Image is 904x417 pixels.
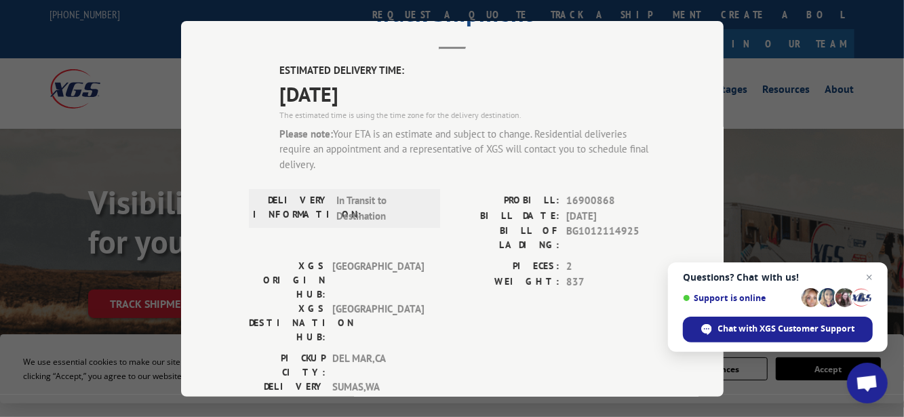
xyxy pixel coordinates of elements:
span: Close chat [861,269,878,285]
div: The estimated time is using the time zone for the delivery destination. [279,108,656,121]
label: WEIGHT: [452,274,559,290]
span: In Transit to Destination [336,193,428,224]
label: ESTIMATED DELIVERY TIME: [279,63,656,79]
div: Open chat [847,363,888,403]
label: BILL OF LADING: [452,224,559,252]
label: PIECES: [452,259,559,275]
strong: Please note: [279,127,333,140]
div: Chat with XGS Customer Support [683,317,873,342]
label: BILL DATE: [452,208,559,224]
span: [GEOGRAPHIC_DATA] [332,302,424,344]
span: BG1012114925 [566,224,656,252]
label: DELIVERY CITY: [249,380,326,408]
h2: Track Shipment [249,3,656,29]
span: [DATE] [279,78,656,108]
div: Your ETA is an estimate and subject to change. Residential deliveries require an appointment and ... [279,126,656,172]
span: 2 [566,259,656,275]
span: [DATE] [566,208,656,224]
span: 837 [566,274,656,290]
span: 16900868 [566,193,656,209]
label: DELIVERY INFORMATION: [253,193,330,224]
label: PICKUP CITY: [249,351,326,380]
span: DEL MAR , CA [332,351,424,380]
span: Chat with XGS Customer Support [718,323,855,335]
span: SUMAS , WA [332,380,424,408]
span: Questions? Chat with us! [683,272,873,283]
span: Support is online [683,293,797,303]
label: PROBILL: [452,193,559,209]
label: XGS DESTINATION HUB: [249,302,326,344]
span: [GEOGRAPHIC_DATA] [332,259,424,302]
label: XGS ORIGIN HUB: [249,259,326,302]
